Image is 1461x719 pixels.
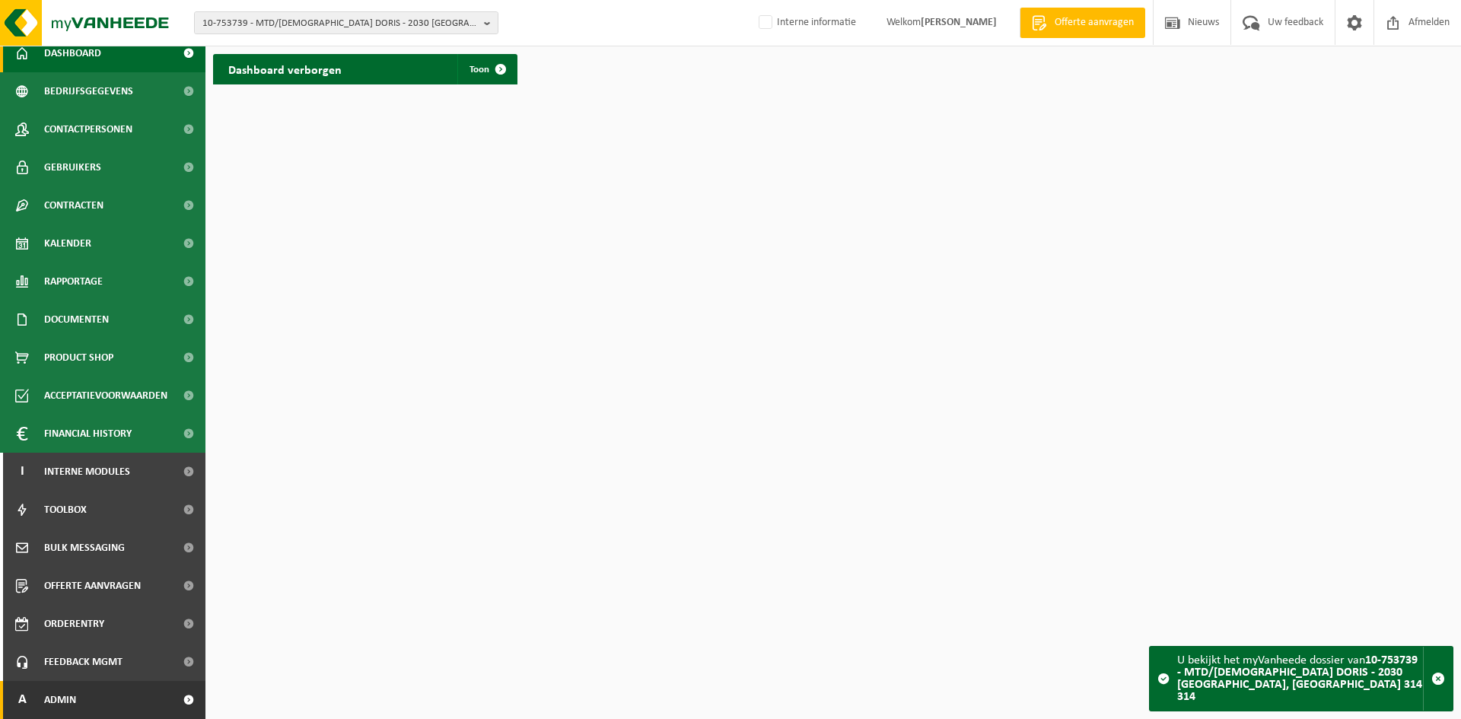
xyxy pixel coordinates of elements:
[1020,8,1145,38] a: Offerte aanvragen
[44,148,101,186] span: Gebruikers
[756,11,856,34] label: Interne informatie
[202,12,478,35] span: 10-753739 - MTD/[DEMOGRAPHIC_DATA] DORIS - 2030 [GEOGRAPHIC_DATA], [GEOGRAPHIC_DATA] 314 314
[44,224,91,262] span: Kalender
[1177,647,1423,711] div: U bekijkt het myVanheede dossier van
[44,605,172,643] span: Orderentry Goedkeuring
[44,681,76,719] span: Admin
[44,377,167,415] span: Acceptatievoorwaarden
[44,453,130,491] span: Interne modules
[44,491,87,529] span: Toolbox
[44,529,125,567] span: Bulk Messaging
[469,65,489,75] span: Toon
[213,54,357,84] h2: Dashboard verborgen
[44,72,133,110] span: Bedrijfsgegevens
[44,339,113,377] span: Product Shop
[921,17,997,28] strong: [PERSON_NAME]
[194,11,498,34] button: 10-753739 - MTD/[DEMOGRAPHIC_DATA] DORIS - 2030 [GEOGRAPHIC_DATA], [GEOGRAPHIC_DATA] 314 314
[44,415,132,453] span: Financial History
[44,186,103,224] span: Contracten
[44,110,132,148] span: Contactpersonen
[44,262,103,301] span: Rapportage
[44,301,109,339] span: Documenten
[1177,654,1422,703] strong: 10-753739 - MTD/[DEMOGRAPHIC_DATA] DORIS - 2030 [GEOGRAPHIC_DATA], [GEOGRAPHIC_DATA] 314 314
[44,643,123,681] span: Feedback MGMT
[44,567,141,605] span: Offerte aanvragen
[457,54,516,84] a: Toon
[15,453,29,491] span: I
[15,681,29,719] span: A
[1051,15,1138,30] span: Offerte aanvragen
[44,34,101,72] span: Dashboard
